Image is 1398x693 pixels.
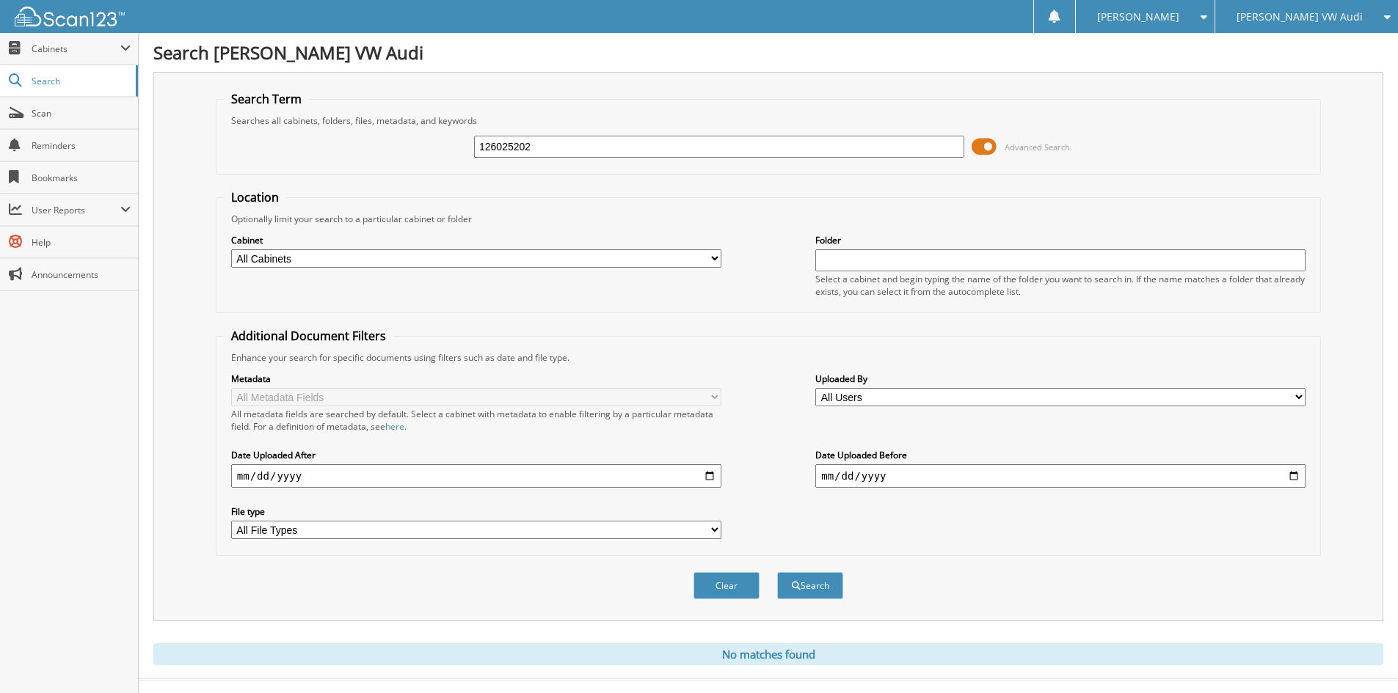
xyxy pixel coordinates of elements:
[815,373,1306,385] label: Uploaded By
[777,572,843,599] button: Search
[693,572,760,599] button: Clear
[224,328,393,344] legend: Additional Document Filters
[153,643,1383,665] div: No matches found
[231,408,721,433] div: All metadata fields are searched by default. Select a cabinet with metadata to enable filtering b...
[1005,142,1070,153] span: Advanced Search
[1237,12,1363,21] span: [PERSON_NAME] VW Audi
[231,373,721,385] label: Metadata
[815,234,1306,246] label: Folder
[32,172,131,184] span: Bookmarks
[385,420,404,433] a: here
[231,505,721,518] label: File type
[32,236,131,249] span: Help
[224,189,286,205] legend: Location
[815,449,1306,461] label: Date Uploaded Before
[231,449,721,461] label: Date Uploaded After
[224,213,1313,225] div: Optionally limit your search to a particular cabinet or folder
[32,139,131,152] span: Reminders
[224,91,309,107] legend: Search Term
[32,75,128,87] span: Search
[815,273,1306,298] div: Select a cabinet and begin typing the name of the folder you want to search in. If the name match...
[224,351,1313,364] div: Enhance your search for specific documents using filters such as date and file type.
[153,40,1383,65] h1: Search [PERSON_NAME] VW Audi
[32,268,131,281] span: Announcements
[231,464,721,488] input: start
[1097,12,1179,21] span: [PERSON_NAME]
[815,464,1306,488] input: end
[231,234,721,246] label: Cabinet
[32,107,131,120] span: Scan
[224,114,1313,127] div: Searches all cabinets, folders, files, metadata, and keywords
[32,204,120,216] span: User Reports
[15,7,125,26] img: scan123-logo-white.svg
[32,43,120,55] span: Cabinets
